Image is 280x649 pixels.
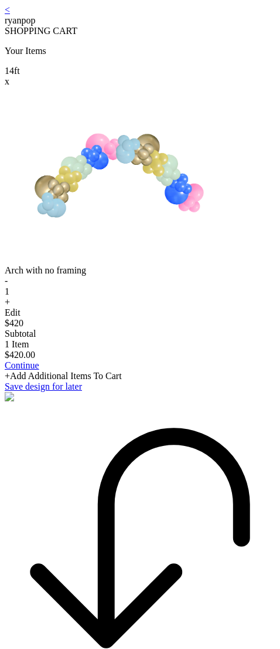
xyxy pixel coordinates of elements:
div: SHOPPING CART [5,26,275,36]
div: Subtotal [5,329,275,339]
div: 1 [5,286,275,297]
div: $420.00 [5,350,275,360]
div: 1 Item [5,339,275,350]
p: Your Items [5,46,275,56]
div: 14 ft [5,66,275,76]
a: Continue [5,360,39,370]
div: x [5,76,275,87]
div: Arch with no framing [5,265,275,276]
div: Edit [5,307,275,318]
div: + [5,297,275,307]
div: ryanpop [5,15,275,26]
div: +Add Additional Items To Cart [5,371,275,381]
img: Design with add-ons [5,87,233,263]
div: $420 [5,318,275,329]
div: - [5,276,275,286]
a: Save design for later [5,381,82,391]
img: logo [5,392,30,403]
a: < [5,5,10,15]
